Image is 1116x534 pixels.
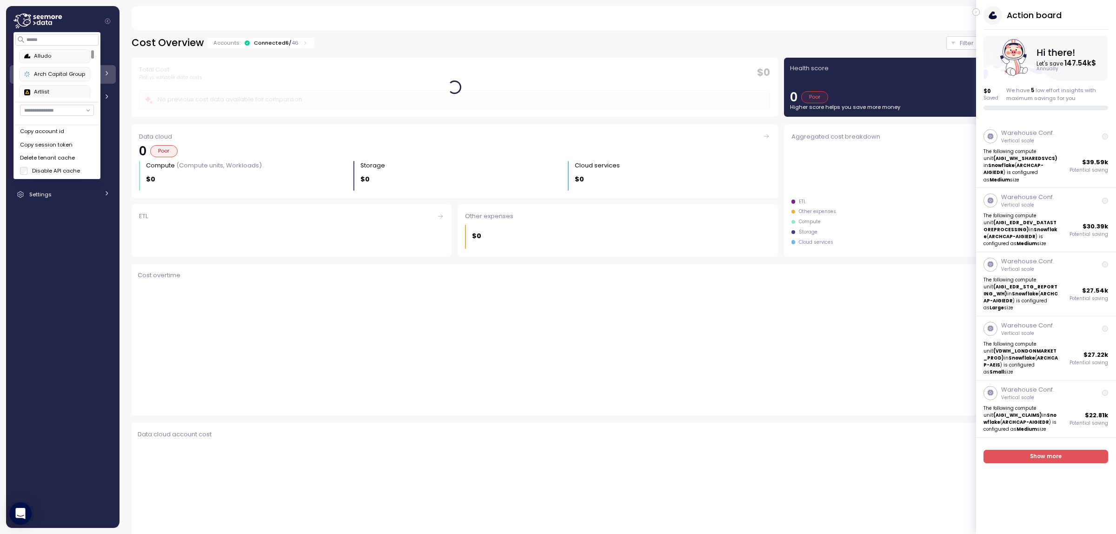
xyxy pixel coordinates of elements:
[976,380,1116,438] a: Warehouse Conf.Vertical scaleThe following compute unit(AIGI_WH_CLAIMS)inSnowflake(ARCHCAP-AIGIED...
[1001,394,1054,401] p: Vertical scale
[27,167,80,174] label: Disable API cache
[146,161,262,170] div: Compute
[1001,330,1054,337] p: Vertical scale
[10,134,116,153] a: Insights
[1007,9,1062,21] h3: Action board
[24,70,85,79] div: Arch Capital Group
[791,132,1096,141] div: Aggregated cost breakdown
[799,239,833,246] div: Cloud services
[984,276,1059,312] p: The following compute unit in ( ) is configured as size
[24,53,30,59] img: 68b85438e78823e8cb7db339.PNG
[1065,58,1097,68] tspan: 147.54k $
[10,111,116,130] a: Discovery
[790,103,1098,111] p: Higher score helps you save more money
[799,199,806,205] div: ETL
[10,42,116,61] a: Dashboard
[1001,138,1054,144] p: Vertical scale
[1001,321,1054,330] p: Warehouse Conf.
[984,355,1058,368] strong: ARCHCAP-AEIS
[984,291,1058,304] strong: ARCHCAP-AIGIEDR
[1037,58,1097,68] text: Let's save
[984,220,1057,233] strong: (AIGI_EDR_DEV_DATASTOREPROCESSING)
[984,227,1057,240] strong: Snowflake
[1037,66,1059,72] text: Annually
[132,124,778,198] a: Data cloud0PoorCompute (Compute units, Workloads)$0Storage $0Cloud services $0
[976,188,1116,252] a: Warehouse Conf.Vertical scaleThe following compute unit(AIGI_EDR_DEV_DATASTOREPROCESSING)inSnowfl...
[1084,350,1109,360] p: $ 27.22k
[575,161,620,170] div: Cloud services
[1017,426,1037,432] strong: Medium
[990,305,1004,311] strong: Large
[1017,240,1037,247] strong: Medium
[1083,286,1109,295] p: $ 27.54k
[20,127,94,136] div: Copy account id
[20,140,94,149] div: Copy session token
[1070,360,1109,366] p: Potential saving
[984,162,1044,175] strong: ARCHCAP-AIGIEDR
[946,36,999,50] button: Filter
[1001,128,1054,138] p: Warehouse Conf.
[138,271,180,280] p: Cost overtime
[989,162,1015,168] strong: Snowflake
[976,316,1116,380] a: Warehouse Conf.Vertical scaleThe following compute unit(VDWH_LONDONMARKET_PROD)inSnowflake(ARCHCA...
[10,185,116,204] a: Settings
[10,88,116,107] a: Monitoring
[799,219,821,225] div: Compute
[799,229,817,235] div: Storage
[990,177,1010,183] strong: Medium
[146,174,155,185] p: $0
[976,124,1116,188] a: Warehouse Conf.Vertical scaleThe following compute unit(AIGI_WH_SHAREDSVCS)inSnowflake(ARCHCAP-AI...
[984,212,1059,247] p: The following compute unit in ( ) is configured as size
[24,52,85,60] div: Alludo
[1003,419,1050,425] strong: ARCHCAP-AIGIEDR
[292,39,299,47] p: 46
[989,234,1036,240] strong: ARCHCAP-AIGIEDR
[1083,158,1109,167] p: $ 39.59k
[984,148,1059,183] p: The following compute unit in ( ) is configured as size
[1030,450,1062,463] span: Show more
[801,91,829,103] div: Poor
[1001,202,1054,208] p: Vertical scale
[1001,385,1054,394] p: Warehouse Conf.
[976,252,1116,316] a: Warehouse Conf.Vertical scaleThe following compute unit(AIGI_EDR_STG_REPORTING_WH)inSnowflake(ARC...
[1001,257,1054,266] p: Warehouse Conf.
[360,174,370,185] p: $0
[1006,87,1109,102] div: We have low effort insights with maximum savings for you
[1009,355,1036,361] strong: Snowflake
[24,71,30,77] img: 68790ce639d2d68da1992664.PNG
[575,174,584,185] p: $0
[139,132,770,141] div: Data cloud
[1001,193,1054,202] p: Warehouse Conf.
[132,204,452,257] a: ETL
[472,231,481,241] p: $0
[1070,231,1109,238] p: Potential saving
[984,348,1057,361] strong: (VDWH_LONDONMARKET_PROD)
[1070,167,1109,174] p: Potential saving
[1070,295,1109,302] p: Potential saving
[10,65,116,84] a: Cost Overview
[102,18,113,25] button: Collapse navigation
[1031,87,1034,94] span: 5
[984,87,999,95] p: $ 0
[139,212,444,221] div: ETL
[984,340,1059,376] p: The following compute unit in ( ) is configured as size
[24,88,85,96] div: Artlist
[990,369,1004,375] strong: Small
[10,157,116,176] a: Marketplace
[1070,420,1109,427] p: Potential saving
[29,191,52,198] span: Settings
[24,89,30,95] img: 6628aa71fabf670d87b811be.PNG
[984,450,1109,463] a: Show more
[1001,266,1054,273] p: Vertical scale
[984,405,1059,433] p: The following compute unit in ( ) is configured as size
[360,161,385,170] div: Storage
[984,95,999,101] p: Saved
[790,91,797,103] p: 0
[176,161,262,170] p: (Compute units, Workloads)
[20,154,94,162] div: Delete tenant cache
[994,155,1058,161] strong: (AIGI_WH_SHAREDSVCS)
[207,38,314,48] div: Accounts:Connected6/46
[960,39,974,48] p: Filter
[132,36,204,50] h2: Cost Overview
